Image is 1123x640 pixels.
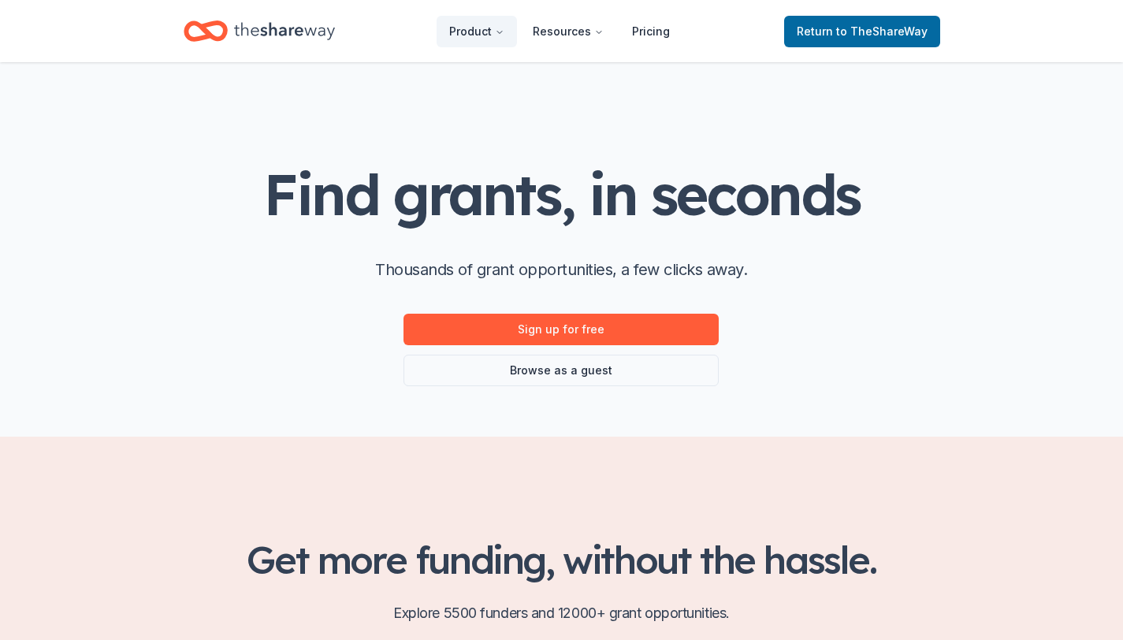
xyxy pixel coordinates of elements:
[375,257,747,282] p: Thousands of grant opportunities, a few clicks away.
[437,13,682,50] nav: Main
[784,16,940,47] a: Returnto TheShareWay
[403,314,719,345] a: Sign up for free
[184,601,940,626] p: Explore 5500 funders and 12000+ grant opportunities.
[403,355,719,386] a: Browse as a guest
[619,16,682,47] a: Pricing
[797,22,928,41] span: Return
[184,538,940,582] h2: Get more funding, without the hassle.
[520,16,616,47] button: Resources
[184,13,335,50] a: Home
[437,16,517,47] button: Product
[263,163,859,225] h1: Find grants, in seconds
[836,24,928,38] span: to TheShareWay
